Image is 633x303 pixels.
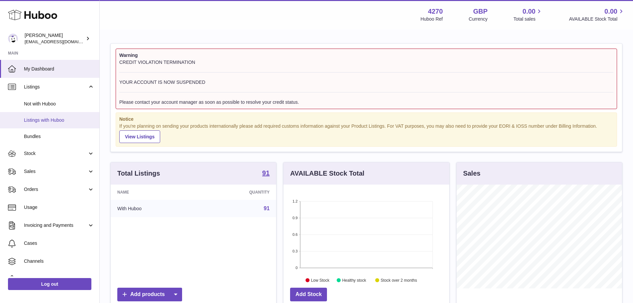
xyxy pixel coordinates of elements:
div: If you're planning on sending your products internationally please add required customs informati... [119,123,613,143]
div: [PERSON_NAME] [25,32,84,45]
text: Stock over 2 months [381,278,417,283]
span: [EMAIL_ADDRESS][DOMAIN_NAME] [25,39,98,44]
a: Add products [117,288,182,301]
span: Cases [24,240,94,246]
h3: Total Listings [117,169,160,178]
span: My Dashboard [24,66,94,72]
span: Bundles [24,133,94,140]
img: internalAdmin-4270@internal.huboo.com [8,34,18,44]
span: Listings [24,84,87,90]
a: Add Stock [290,288,327,301]
h3: Sales [463,169,480,178]
span: Invoicing and Payments [24,222,87,228]
span: 0.00 [604,7,617,16]
th: Name [111,185,198,200]
span: Settings [24,276,94,282]
strong: 91 [262,170,269,176]
span: Sales [24,168,87,175]
text: Healthy stock [342,278,367,283]
div: Huboo Ref [421,16,443,22]
span: Total sales [513,16,543,22]
a: View Listings [119,130,160,143]
span: AVAILABLE Stock Total [569,16,625,22]
text: Low Stock [311,278,330,283]
text: 0.9 [293,216,298,220]
text: 0.3 [293,249,298,253]
div: CREDIT VIOLATION TERMINATION YOUR ACCOUNT IS NOW SUSPENDED Please contact your account manager as... [119,59,613,105]
span: Usage [24,204,94,211]
div: Currency [469,16,488,22]
span: Orders [24,186,87,193]
strong: 4270 [428,7,443,16]
text: 0 [296,266,298,270]
td: With Huboo [111,200,198,217]
a: Log out [8,278,91,290]
th: Quantity [198,185,276,200]
a: 91 [262,170,269,178]
text: 1.2 [293,199,298,203]
strong: Warning [119,52,613,59]
strong: GBP [473,7,487,16]
a: 0.00 AVAILABLE Stock Total [569,7,625,22]
span: Channels [24,258,94,264]
a: 0.00 Total sales [513,7,543,22]
span: 0.00 [523,7,536,16]
h3: AVAILABLE Stock Total [290,169,364,178]
span: Stock [24,150,87,157]
a: 91 [264,206,270,211]
text: 0.6 [293,232,298,236]
strong: Notice [119,116,613,122]
span: Not with Huboo [24,101,94,107]
span: Listings with Huboo [24,117,94,123]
